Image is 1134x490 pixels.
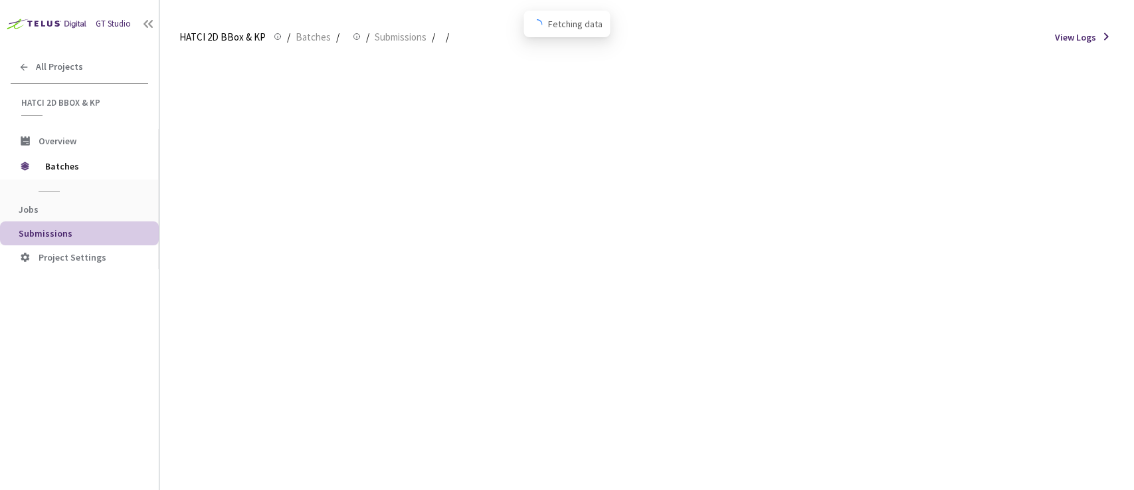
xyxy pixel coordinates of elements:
[1055,31,1096,44] span: View Logs
[39,251,106,263] span: Project Settings
[548,17,603,31] span: Fetching data
[21,97,140,108] span: HATCI 2D BBox & KP
[336,29,339,45] li: /
[432,29,435,45] li: /
[39,135,76,147] span: Overview
[446,29,449,45] li: /
[36,61,83,72] span: All Projects
[372,29,429,44] a: Submissions
[375,29,426,45] span: Submissions
[530,18,543,31] span: loading
[45,153,136,180] span: Batches
[179,29,266,45] span: HATCI 2D BBox & KP
[287,29,290,45] li: /
[19,227,72,239] span: Submissions
[366,29,369,45] li: /
[293,29,333,44] a: Batches
[96,18,131,31] div: GT Studio
[19,203,39,215] span: Jobs
[296,29,331,45] span: Batches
